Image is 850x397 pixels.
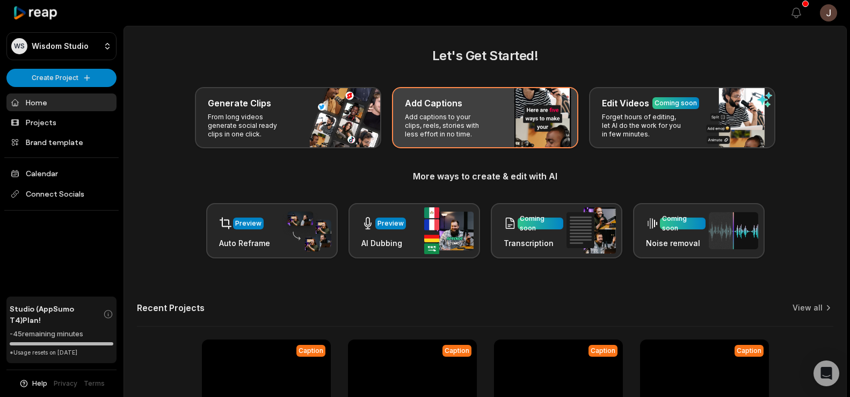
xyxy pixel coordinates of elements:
[54,379,77,388] a: Privacy
[282,210,331,252] img: auto_reframe.png
[19,379,47,388] button: Help
[602,97,649,110] h3: Edit Videos
[646,237,706,249] h3: Noise removal
[405,97,462,110] h3: Add Captions
[377,219,404,228] div: Preview
[566,207,616,254] img: transcription.png
[6,69,117,87] button: Create Project
[6,164,117,182] a: Calendar
[11,38,27,54] div: WS
[235,219,261,228] div: Preview
[32,41,89,51] p: Wisdom Studio
[32,379,47,388] span: Help
[84,379,105,388] a: Terms
[219,237,270,249] h3: Auto Reframe
[602,113,685,139] p: Forget hours of editing, let AI do the work for you in few minutes.
[6,113,117,131] a: Projects
[709,212,758,249] img: noise_removal.png
[520,214,561,233] div: Coming soon
[10,349,113,357] div: *Usage resets on [DATE]
[361,237,406,249] h3: AI Dubbing
[662,214,703,233] div: Coming soon
[10,329,113,340] div: -45 remaining minutes
[405,113,488,139] p: Add captions to your clips, reels, stories with less effort in no time.
[424,207,474,254] img: ai_dubbing.png
[6,93,117,111] a: Home
[137,302,205,313] h2: Recent Projects
[137,46,833,66] h2: Let's Get Started!
[504,237,563,249] h3: Transcription
[813,360,839,386] div: Open Intercom Messenger
[655,98,697,108] div: Coming soon
[6,133,117,151] a: Brand template
[137,170,833,183] h3: More ways to create & edit with AI
[208,113,291,139] p: From long videos generate social ready clips in one click.
[6,184,117,204] span: Connect Socials
[208,97,271,110] h3: Generate Clips
[10,303,103,326] span: Studio (AppSumo T4) Plan!
[793,302,823,313] a: View all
